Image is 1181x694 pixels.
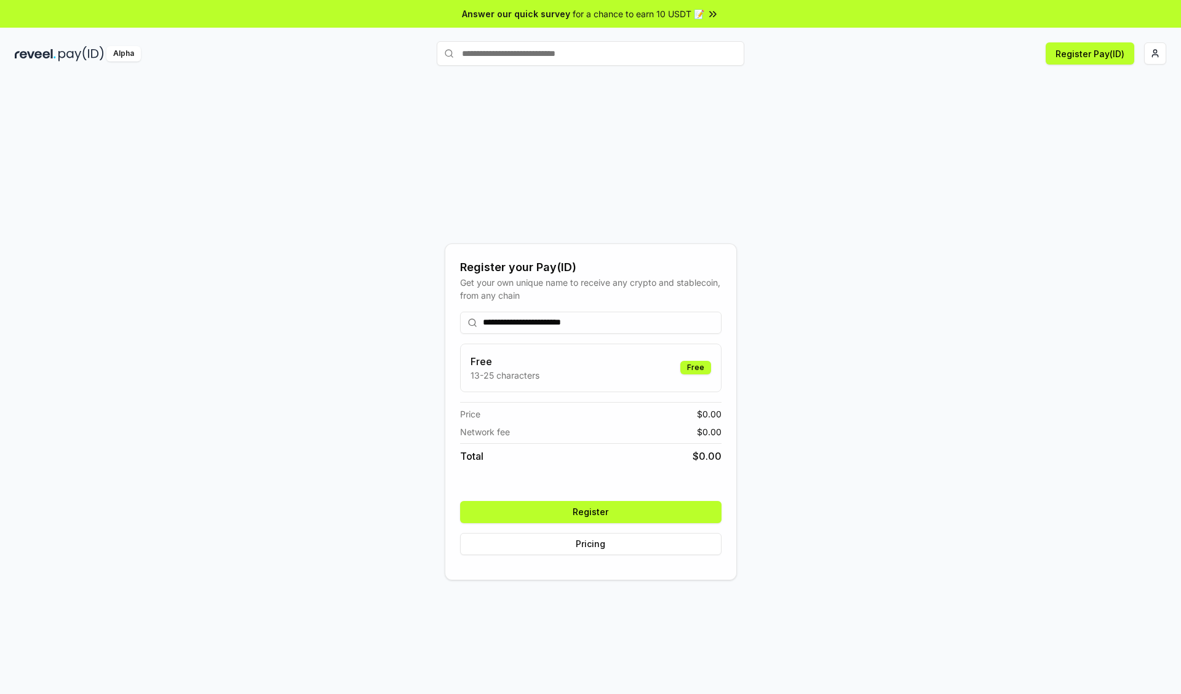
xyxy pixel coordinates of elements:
[680,361,711,374] div: Free
[106,46,141,61] div: Alpha
[58,46,104,61] img: pay_id
[471,369,539,382] p: 13-25 characters
[15,46,56,61] img: reveel_dark
[573,7,704,20] span: for a chance to earn 10 USDT 📝
[460,408,480,420] span: Price
[460,533,722,555] button: Pricing
[462,7,570,20] span: Answer our quick survey
[1046,42,1134,65] button: Register Pay(ID)
[460,425,510,438] span: Network fee
[471,354,539,369] h3: Free
[693,449,722,463] span: $ 0.00
[460,449,483,463] span: Total
[697,425,722,438] span: $ 0.00
[460,501,722,523] button: Register
[697,408,722,420] span: $ 0.00
[460,276,722,302] div: Get your own unique name to receive any crypto and stablecoin, from any chain
[460,259,722,276] div: Register your Pay(ID)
